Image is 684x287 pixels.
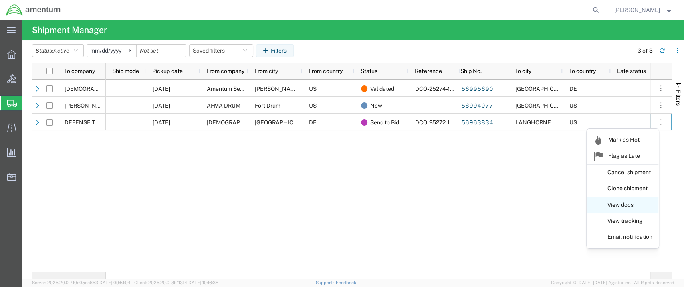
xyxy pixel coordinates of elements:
[65,119,147,126] span: DEFENSE TECHNOLOGIES INC
[515,85,573,92] span: Illesheim
[370,80,394,97] span: Validated
[32,44,84,57] button: Status:Active
[256,44,294,57] button: Filters
[255,102,280,109] span: Fort Drum
[415,85,468,92] span: DCO-25274-168964
[187,280,218,285] span: [DATE] 10:16:38
[207,119,284,126] span: U.S. Army
[415,119,467,126] span: DCO-25272-168798
[569,119,577,126] span: US
[461,83,494,96] a: 56995690
[460,68,482,74] span: Ship No.
[614,5,673,15] button: [PERSON_NAME]
[206,68,244,74] span: From company
[569,102,577,109] span: US
[207,85,267,92] span: Amentum Services, Inc.
[87,45,136,57] input: Not set
[569,85,577,92] span: DE
[32,20,107,40] h4: Shipment Manager
[207,102,240,109] span: AFMA DRUM
[515,119,551,126] span: LANGHORNE
[65,102,110,109] span: ASF CARSON
[152,68,183,74] span: Pickup date
[370,114,399,131] span: Send to Bid
[675,90,682,106] span: Filters
[255,119,312,126] span: Illesheim
[515,102,618,109] span: Fort Carson
[153,85,170,92] span: 10/01/2025
[461,116,494,129] a: 56963834
[309,102,317,109] span: US
[255,85,301,92] span: Irving
[587,165,658,180] a: Cancel shipment
[134,280,218,285] span: Client: 2025.20.0-8b113f4
[309,85,317,92] span: US
[309,119,317,126] span: DE
[32,280,131,285] span: Server: 2025.20.0-710e05ee653
[551,279,674,286] span: Copyright © [DATE]-[DATE] Agistix Inc., All Rights Reserved
[137,45,186,57] input: Not set
[65,85,141,92] span: US Army
[254,68,278,74] span: From city
[617,68,646,74] span: Late status
[98,280,131,285] span: [DATE] 09:51:04
[153,119,170,126] span: 09/30/2025
[6,4,61,16] img: logo
[64,68,95,74] span: To company
[112,68,139,74] span: Ship mode
[587,132,658,148] a: Mark as Hot
[189,44,253,57] button: Saved filters
[153,102,170,109] span: 10/01/2025
[309,68,343,74] span: From country
[569,68,596,74] span: To country
[461,100,494,112] a: 56994077
[415,68,442,74] span: Reference
[587,181,658,196] a: Clone shipment
[515,68,531,74] span: To city
[370,97,382,114] span: New
[53,47,69,54] span: Active
[587,214,658,228] a: View tracking
[587,230,658,244] a: Email notification
[336,280,356,285] a: Feedback
[361,68,377,74] span: Status
[638,47,653,55] div: 3 of 3
[587,148,658,164] a: Flag as Late
[316,280,336,285] a: Support
[587,198,658,212] a: View docs
[614,6,660,14] span: Sammuel Ball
